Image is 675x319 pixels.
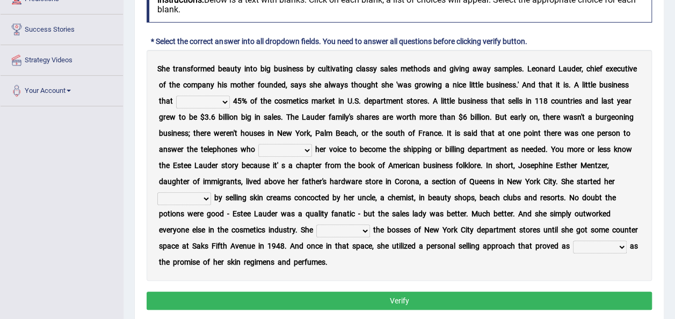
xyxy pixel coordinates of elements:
[217,81,222,89] b: h
[625,64,628,73] b: t
[498,64,502,73] b: a
[269,81,273,89] b: n
[484,97,488,105] b: s
[422,81,426,89] b: o
[505,81,509,89] b: e
[162,97,166,105] b: h
[590,64,594,73] b: h
[557,81,560,89] b: t
[544,64,548,73] b: a
[347,97,352,105] b: U
[147,292,652,310] button: Verify
[281,81,286,89] b: d
[274,64,278,73] b: b
[380,64,384,73] b: s
[457,81,459,89] b: i
[354,81,358,89] b: h
[332,97,335,105] b: t
[563,64,567,73] b: a
[390,64,394,73] b: e
[206,81,211,89] b: n
[618,81,621,89] b: e
[473,64,477,73] b: a
[546,81,550,89] b: a
[311,64,315,73] b: y
[166,64,170,73] b: e
[376,97,381,105] b: a
[480,97,484,105] b: s
[253,64,257,73] b: o
[461,64,465,73] b: n
[454,64,455,73] b: i
[604,81,608,89] b: u
[628,64,629,73] b: i
[230,81,237,89] b: m
[509,81,512,89] b: s
[585,81,588,89] b: t
[596,64,600,73] b: e
[527,64,532,73] b: L
[318,64,322,73] b: c
[427,97,430,105] b: .
[411,64,413,73] b: t
[244,81,248,89] b: h
[193,64,198,73] b: o
[226,64,230,73] b: a
[237,64,241,73] b: y
[301,97,304,105] b: c
[286,81,287,89] b: ,
[286,64,288,73] b: i
[462,81,466,89] b: e
[588,81,591,89] b: t
[330,81,336,89] b: w
[307,64,311,73] b: b
[441,97,442,105] b: l
[375,81,378,89] b: t
[163,81,166,89] b: f
[433,81,438,89] b: n
[162,64,166,73] b: h
[273,81,278,89] b: d
[170,97,173,105] b: t
[574,81,579,89] b: A
[372,97,376,105] b: p
[329,81,330,89] b: l
[532,64,535,73] b: e
[368,97,372,105] b: e
[586,64,590,73] b: c
[278,64,282,73] b: u
[594,64,596,73] b: i
[260,97,263,105] b: t
[263,97,267,105] b: h
[433,97,438,105] b: A
[300,64,303,73] b: s
[322,97,325,105] b: r
[513,64,514,73] b: l
[459,64,461,73] b: i
[222,64,226,73] b: e
[340,97,344,105] b: n
[211,81,214,89] b: y
[401,97,403,105] b: t
[522,64,524,73] b: .
[359,97,361,105] b: .
[329,97,332,105] b: e
[444,97,447,105] b: t
[539,81,541,89] b: t
[326,64,328,73] b: l
[351,81,354,89] b: t
[166,97,170,105] b: a
[260,64,265,73] b: b
[233,97,237,105] b: 4
[237,81,241,89] b: o
[266,64,271,73] b: g
[608,81,612,89] b: s
[558,64,563,73] b: L
[1,45,123,72] a: Strategy Videos
[362,81,367,89] b: u
[369,64,373,73] b: s
[183,64,187,73] b: n
[494,64,498,73] b: s
[343,64,344,73] b: i
[381,81,385,89] b: s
